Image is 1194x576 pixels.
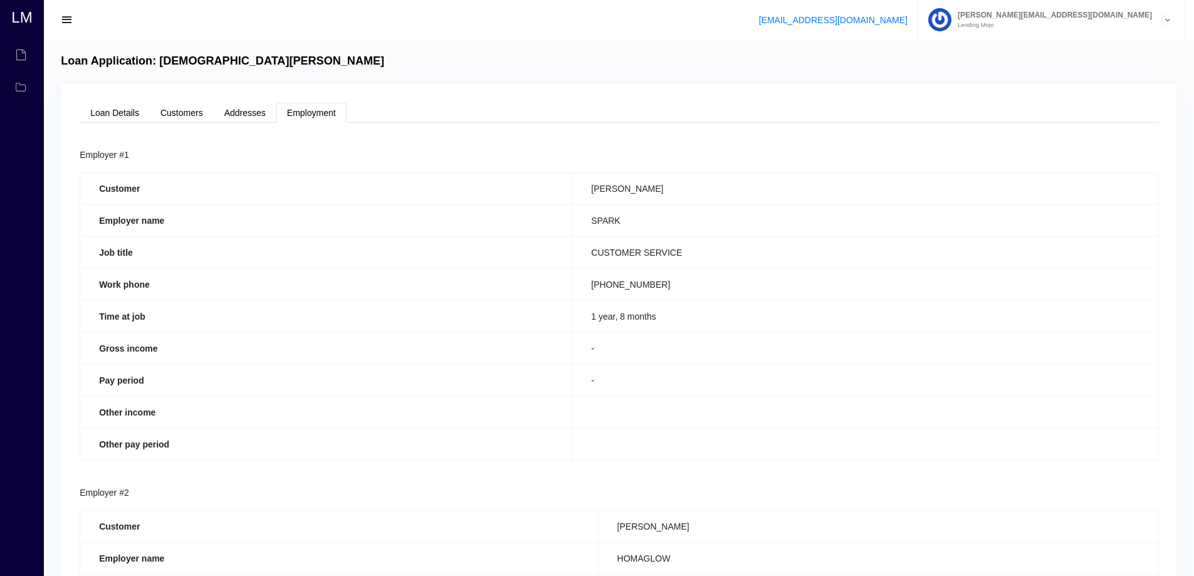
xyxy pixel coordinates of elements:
[80,542,598,574] th: Employer name
[80,486,1158,501] div: Employer #2
[572,300,1158,332] td: 1 year, 8 months
[276,103,347,123] a: Employment
[80,268,572,300] th: Work phone
[80,148,1158,163] div: Employer #1
[214,103,276,123] a: Addresses
[80,300,572,332] th: Time at job
[572,332,1158,364] td: -
[598,542,1158,574] td: HOMAGLOW
[951,22,1152,28] small: Lending Mojo
[80,510,598,542] th: Customer
[61,55,384,68] h4: Loan Application: [DEMOGRAPHIC_DATA][PERSON_NAME]
[598,510,1158,542] td: [PERSON_NAME]
[80,103,150,123] a: Loan Details
[80,204,572,236] th: Employer name
[80,428,572,460] th: Other pay period
[80,172,572,204] th: Customer
[951,11,1152,19] span: [PERSON_NAME][EMAIL_ADDRESS][DOMAIN_NAME]
[759,15,908,25] a: [EMAIL_ADDRESS][DOMAIN_NAME]
[80,396,572,428] th: Other income
[928,8,951,31] img: Profile image
[80,332,572,364] th: Gross income
[80,236,572,268] th: Job title
[80,364,572,396] th: Pay period
[572,172,1158,204] td: [PERSON_NAME]
[572,204,1158,236] td: SPARK
[572,236,1158,268] td: CUSTOMER SERVICE
[572,268,1158,300] td: [PHONE_NUMBER]
[150,103,214,123] a: Customers
[572,364,1158,396] td: -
